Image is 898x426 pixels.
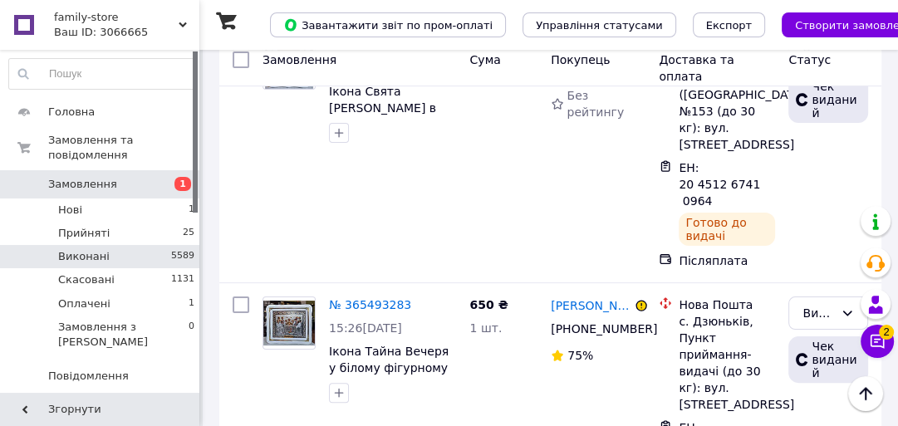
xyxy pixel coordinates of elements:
[189,203,194,218] span: 1
[679,53,775,153] div: м. [GEOGRAPHIC_DATA] ([GEOGRAPHIC_DATA].), №153 (до 30 кг): вул. [STREET_ADDRESS]
[48,133,199,163] span: Замовлення та повідомлення
[788,53,831,66] span: Статус
[329,321,402,335] span: 15:26[DATE]
[329,298,411,311] a: № 365493283
[58,320,189,350] span: Замовлення з [PERSON_NAME]
[263,301,315,345] img: Фото товару
[679,161,760,208] span: ЕН: 20 4512 6741 0964
[802,304,834,322] div: Виконано
[679,313,775,413] div: с. Дзюньків, Пункт приймання-видачі (до 30 кг): вул. [STREET_ADDRESS]
[848,376,883,411] button: Наверх
[54,10,179,25] span: family-store
[679,252,775,269] div: Післяплата
[551,297,631,314] a: [PERSON_NAME]
[58,203,82,218] span: Нові
[58,272,115,287] span: Скасовані
[693,12,766,37] button: Експорт
[270,12,506,37] button: Завантажити звіт по пром-оплаті
[469,298,508,311] span: 650 ₴
[48,369,129,384] span: Повідомлення
[283,17,493,32] span: Завантажити звіт по пром-оплаті
[879,325,894,340] span: 2
[58,226,110,241] span: Прийняті
[551,53,610,66] span: Покупець
[58,249,110,264] span: Виконані
[861,325,894,358] button: Чат з покупцем2
[523,12,676,37] button: Управління статусами
[183,226,194,241] span: 25
[171,249,194,264] span: 5589
[48,105,95,120] span: Головна
[189,296,194,311] span: 1
[48,177,117,192] span: Замовлення
[174,177,191,191] span: 1
[659,53,734,83] span: Доставка та оплата
[469,321,502,335] span: 1 шт.
[189,320,194,350] span: 0
[469,53,500,66] span: Cума
[536,19,663,32] span: Управління статусами
[706,19,753,32] span: Експорт
[54,25,199,40] div: Ваш ID: 3066665
[788,76,868,123] div: Чек виданий
[171,272,194,287] span: 1131
[58,296,110,311] span: Оплачені
[679,213,775,246] div: Готово до видачі
[679,296,775,313] div: Нова Пошта
[788,336,868,383] div: Чек виданий
[9,59,195,89] input: Пошук
[567,349,593,362] span: 75%
[263,53,336,66] span: Замовлення
[547,317,635,340] div: [PHONE_NUMBER]
[263,296,316,350] a: Фото товару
